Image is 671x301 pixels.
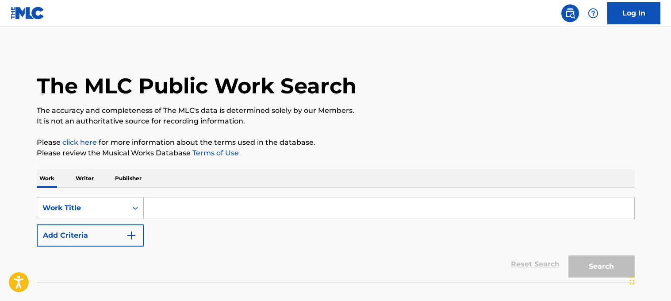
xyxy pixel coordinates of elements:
[37,197,635,282] form: Search Form
[37,137,635,148] p: Please for more information about the terms used in the database.
[561,4,579,22] a: Public Search
[37,169,57,188] p: Work
[588,8,598,19] img: help
[37,224,144,247] button: Add Criteria
[42,203,122,213] div: Work Title
[607,2,660,24] a: Log In
[37,148,635,158] p: Please review the Musical Works Database
[584,4,602,22] div: Help
[11,7,45,19] img: MLC Logo
[62,138,97,147] a: click here
[565,8,575,19] img: search
[112,169,144,188] p: Publisher
[126,230,137,241] img: 9d2ae6d4665cec9f34b9.svg
[37,105,635,116] p: The accuracy and completeness of The MLC's data is determined solely by our Members.
[191,149,239,157] a: Terms of Use
[73,169,96,188] p: Writer
[627,259,671,301] iframe: Chat Widget
[37,116,635,127] p: It is not an authoritative source for recording information.
[37,73,357,99] h1: The MLC Public Work Search
[629,267,635,294] div: Drag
